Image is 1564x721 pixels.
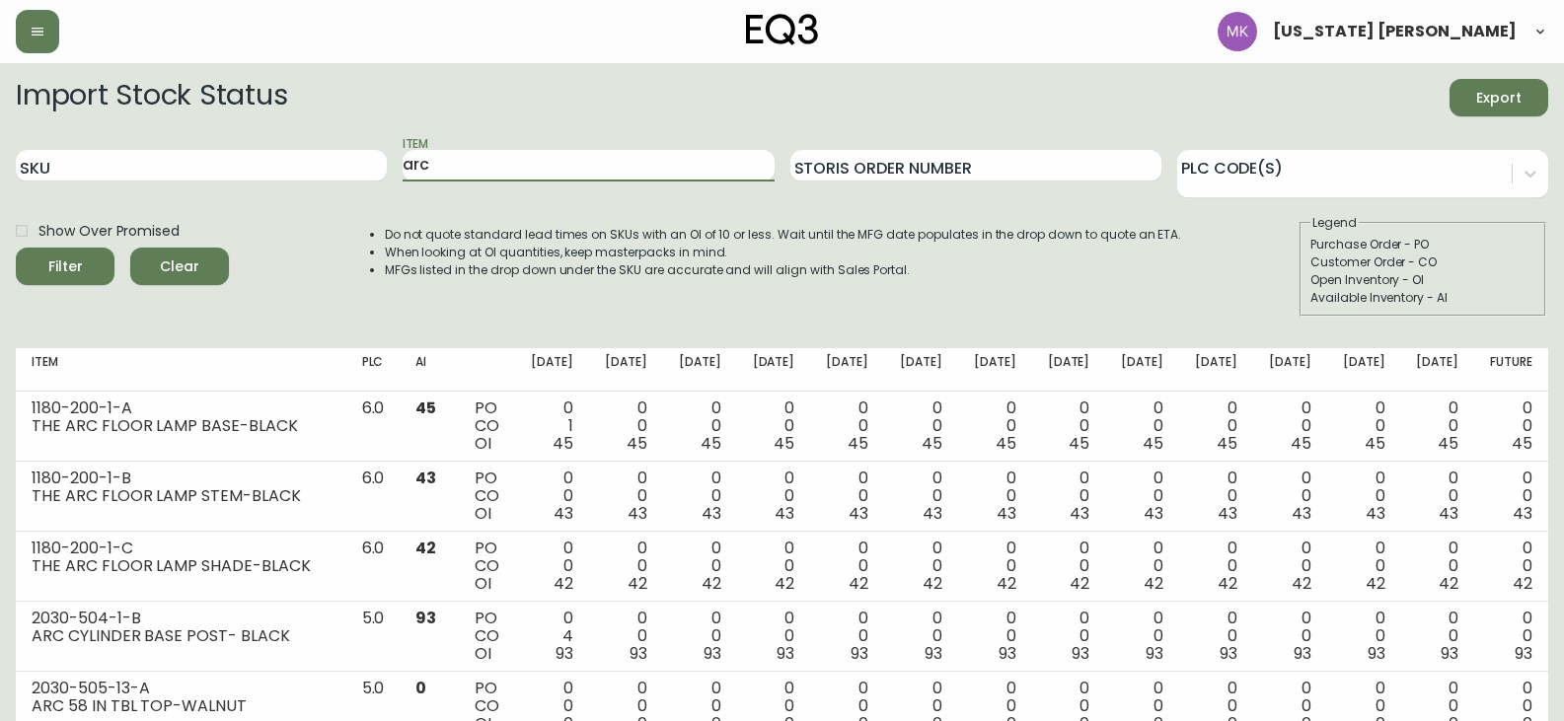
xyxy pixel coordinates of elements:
span: 45 [415,397,436,419]
div: 1180-200-1-B [32,469,331,487]
div: PO CO [475,399,499,453]
legend: Legend [1310,214,1359,232]
li: When looking at OI quantities, keep masterpacks in mind. [385,244,1182,261]
div: 0 0 [1343,469,1385,523]
span: 43 [702,502,721,525]
span: 42 [1439,572,1458,595]
span: 93 [1072,642,1089,665]
span: 42 [1070,572,1089,595]
span: Export [1465,86,1532,110]
div: 0 0 [974,610,1016,663]
span: 93 [1368,642,1385,665]
span: 42 [923,572,942,595]
div: 0 0 [1195,610,1237,663]
div: Customer Order - CO [1310,253,1535,271]
div: 0 0 [826,540,868,593]
div: 0 0 [605,399,647,453]
span: 45 [1365,432,1385,455]
div: 0 0 [1121,399,1163,453]
th: [DATE] [589,348,663,392]
span: 93 [630,642,647,665]
span: 45 [1291,432,1311,455]
div: 0 0 [605,540,647,593]
span: 93 [1441,642,1458,665]
span: 42 [628,572,647,595]
div: 0 0 [1269,610,1311,663]
th: [DATE] [515,348,589,392]
span: 45 [701,432,721,455]
span: 43 [997,502,1016,525]
th: [DATE] [1105,348,1179,392]
span: 42 [554,572,573,595]
span: OI [475,572,491,595]
th: [DATE] [1179,348,1253,392]
li: Do not quote standard lead times on SKUs with an OI of 10 or less. Wait until the MFG date popula... [385,226,1182,244]
div: 0 0 [1048,540,1090,593]
div: 0 0 [1269,540,1311,593]
div: THE ARC FLOOR LAMP STEM-BLACK [32,487,331,505]
div: 0 0 [1195,469,1237,523]
td: 5.0 [346,602,401,672]
span: 45 [1069,432,1089,455]
span: 93 [704,642,721,665]
span: 45 [774,432,794,455]
th: [DATE] [1032,348,1106,392]
div: 0 0 [679,399,721,453]
div: 0 0 [679,469,721,523]
span: 42 [1366,572,1385,595]
span: 45 [553,432,573,455]
div: 0 0 [605,469,647,523]
span: 93 [777,642,794,665]
span: 93 [851,642,868,665]
th: AI [400,348,459,392]
div: 0 0 [1269,399,1311,453]
span: 45 [922,432,942,455]
div: 0 0 [1343,399,1385,453]
div: PO CO [475,610,499,663]
div: 0 0 [753,469,795,523]
div: THE ARC FLOOR LAMP BASE-BLACK [32,417,331,435]
div: 0 0 [974,540,1016,593]
span: 43 [1218,502,1237,525]
div: 0 0 [1048,469,1090,523]
div: 0 0 [1490,469,1532,523]
div: 0 0 [1416,610,1458,663]
span: 45 [996,432,1016,455]
span: 42 [775,572,794,595]
li: MFGs listed in the drop down under the SKU are accurate and will align with Sales Portal. [385,261,1182,279]
div: 0 0 [900,540,942,593]
span: 43 [1366,502,1385,525]
div: 0 0 [679,540,721,593]
span: 43 [1292,502,1311,525]
img: ea5e0531d3ed94391639a5d1768dbd68 [1218,12,1257,51]
span: 93 [1220,642,1237,665]
div: 0 0 [1416,399,1458,453]
td: 6.0 [346,532,401,602]
span: 43 [415,467,436,489]
span: 93 [1515,642,1532,665]
th: PLC [346,348,401,392]
td: 6.0 [346,392,401,462]
div: Purchase Order - PO [1310,236,1535,253]
div: 0 0 [1048,399,1090,453]
div: 2030-504-1-B [32,610,331,627]
div: 0 0 [826,469,868,523]
span: 42 [702,572,721,595]
th: [DATE] [810,348,884,392]
div: 0 0 [1195,399,1237,453]
th: [DATE] [1400,348,1474,392]
th: [DATE] [663,348,737,392]
button: Export [1450,79,1548,116]
div: 0 0 [1490,399,1532,453]
th: Future [1474,348,1548,392]
button: Filter [16,248,114,285]
span: 43 [775,502,794,525]
div: 0 0 [1416,469,1458,523]
div: 0 0 [753,399,795,453]
span: 93 [556,642,573,665]
span: Clear [146,254,213,279]
span: 43 [628,502,647,525]
span: 93 [925,642,942,665]
span: 42 [1218,572,1237,595]
div: 0 0 [1490,610,1532,663]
